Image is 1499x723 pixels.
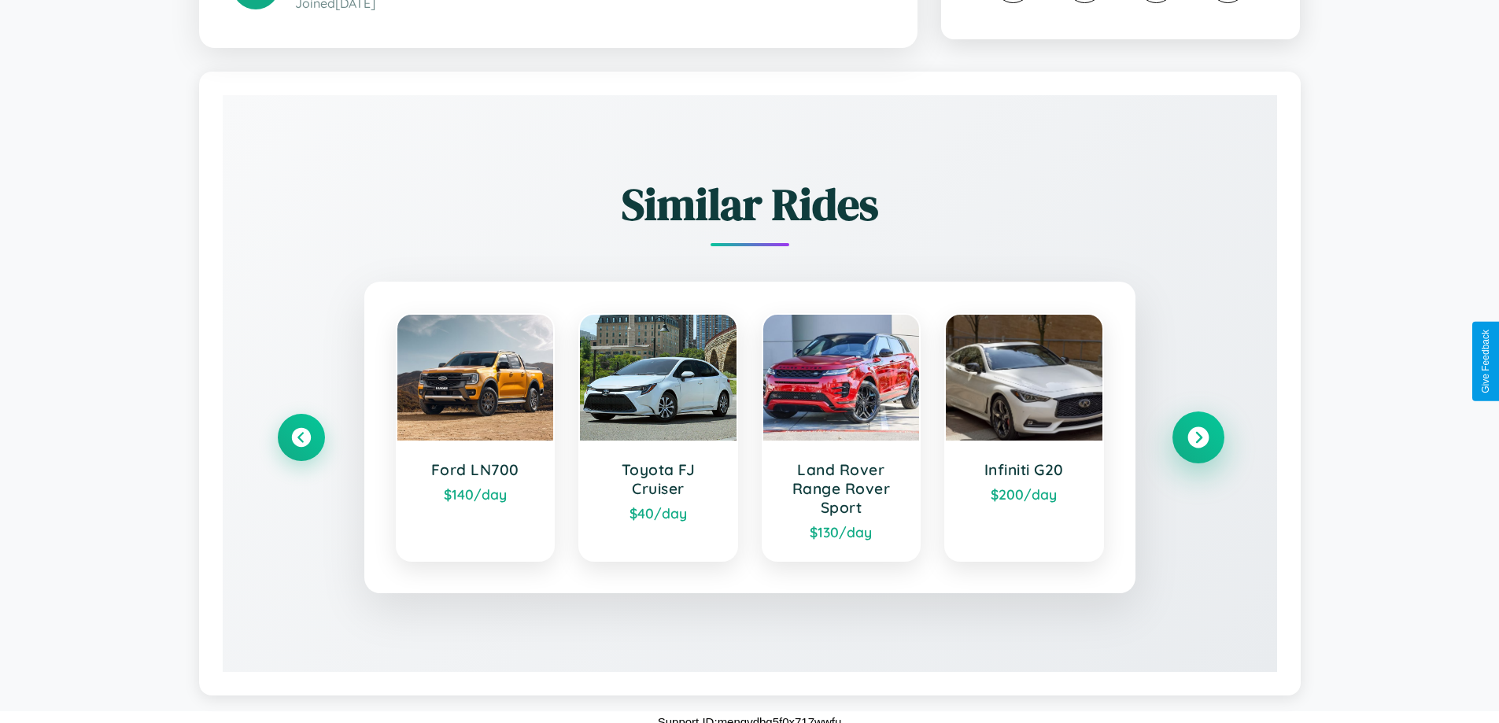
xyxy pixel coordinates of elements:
a: Toyota FJ Cruiser$40/day [578,313,738,562]
a: Land Rover Range Rover Sport$130/day [762,313,921,562]
div: $ 200 /day [962,485,1087,503]
div: Give Feedback [1480,330,1491,393]
h3: Toyota FJ Cruiser [596,460,721,498]
h3: Land Rover Range Rover Sport [779,460,904,517]
div: $ 140 /day [413,485,538,503]
div: $ 40 /day [596,504,721,522]
a: Infiniti G20$200/day [944,313,1104,562]
a: Ford LN700$140/day [396,313,556,562]
h3: Ford LN700 [413,460,538,479]
h2: Similar Rides [278,174,1222,234]
h3: Infiniti G20 [962,460,1087,479]
div: $ 130 /day [779,523,904,540]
